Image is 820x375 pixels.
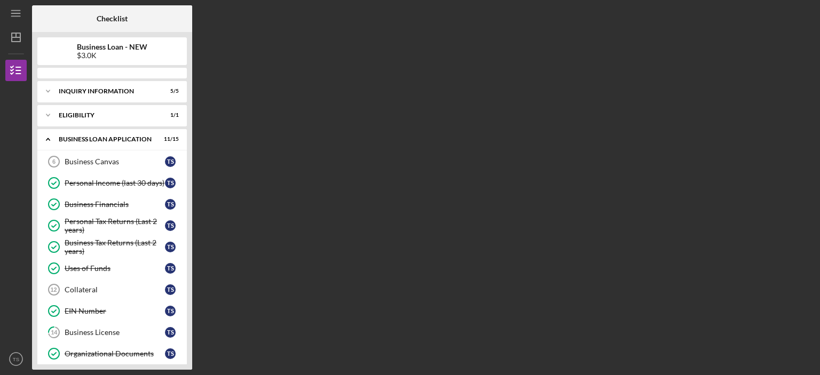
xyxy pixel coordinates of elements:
a: 6Business CanvasTS [43,151,182,172]
div: Business Canvas [65,157,165,166]
div: T S [165,327,176,338]
div: T S [165,263,176,274]
div: 5 / 5 [160,88,179,94]
div: Business License [65,328,165,337]
div: Organizational Documents [65,349,165,358]
div: Personal Tax Returns (Last 2 years) [65,217,165,234]
div: Business Tax Returns (Last 2 years) [65,238,165,256]
div: 1 / 1 [160,112,179,118]
tspan: 12 [50,286,57,293]
div: BUSINESS LOAN APPLICATION [59,136,152,142]
div: T S [165,306,176,316]
div: T S [165,178,176,188]
a: Uses of FundsTS [43,258,182,279]
div: Collateral [65,285,165,294]
div: EIN Number [65,307,165,315]
a: EIN NumberTS [43,300,182,322]
b: Checklist [97,14,128,23]
button: TS [5,348,27,370]
div: $3.0K [77,51,147,60]
div: T S [165,242,176,252]
text: TS [13,356,19,362]
a: Business FinancialsTS [43,194,182,215]
a: Organizational DocumentsTS [43,343,182,364]
a: Personal Income (last 30 days)TS [43,172,182,194]
div: T S [165,348,176,359]
div: T S [165,156,176,167]
div: INQUIRY INFORMATION [59,88,152,94]
a: 12CollateralTS [43,279,182,300]
a: 14Business LicenseTS [43,322,182,343]
div: ELIGIBILITY [59,112,152,118]
div: T S [165,199,176,210]
div: Business Financials [65,200,165,209]
div: Personal Income (last 30 days) [65,179,165,187]
tspan: 6 [52,158,56,165]
b: Business Loan - NEW [77,43,147,51]
a: Business Tax Returns (Last 2 years)TS [43,236,182,258]
a: Personal Tax Returns (Last 2 years)TS [43,215,182,236]
div: 11 / 15 [160,136,179,142]
div: T S [165,220,176,231]
div: T S [165,284,176,295]
div: Uses of Funds [65,264,165,273]
tspan: 14 [51,329,58,336]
